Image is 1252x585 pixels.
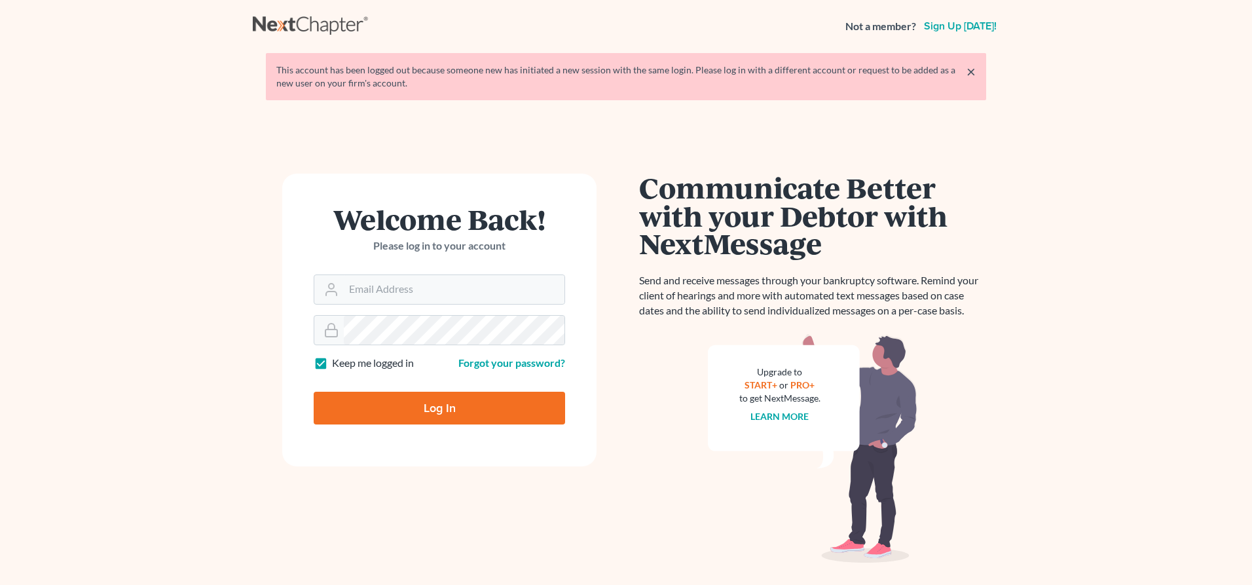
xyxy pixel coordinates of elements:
[921,21,999,31] a: Sign up [DATE]!
[845,19,916,34] strong: Not a member?
[708,334,917,563] img: nextmessage_bg-59042aed3d76b12b5cd301f8e5b87938c9018125f34e5fa2b7a6b67550977c72.svg
[344,275,564,304] input: Email Address
[332,356,414,371] label: Keep me logged in
[791,379,815,390] a: PRO+
[276,64,976,90] div: This account has been logged out because someone new has initiated a new session with the same lo...
[739,392,820,405] div: to get NextMessage.
[639,273,986,318] p: Send and receive messages through your bankruptcy software. Remind your client of hearings and mo...
[745,379,778,390] a: START+
[739,366,820,379] div: Upgrade to
[967,64,976,79] a: ×
[314,205,565,233] h1: Welcome Back!
[639,174,986,257] h1: Communicate Better with your Debtor with NextMessage
[314,238,565,254] p: Please log in to your account
[314,392,565,425] input: Log In
[751,411,809,422] a: Learn more
[780,379,789,390] span: or
[458,356,565,369] a: Forgot your password?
